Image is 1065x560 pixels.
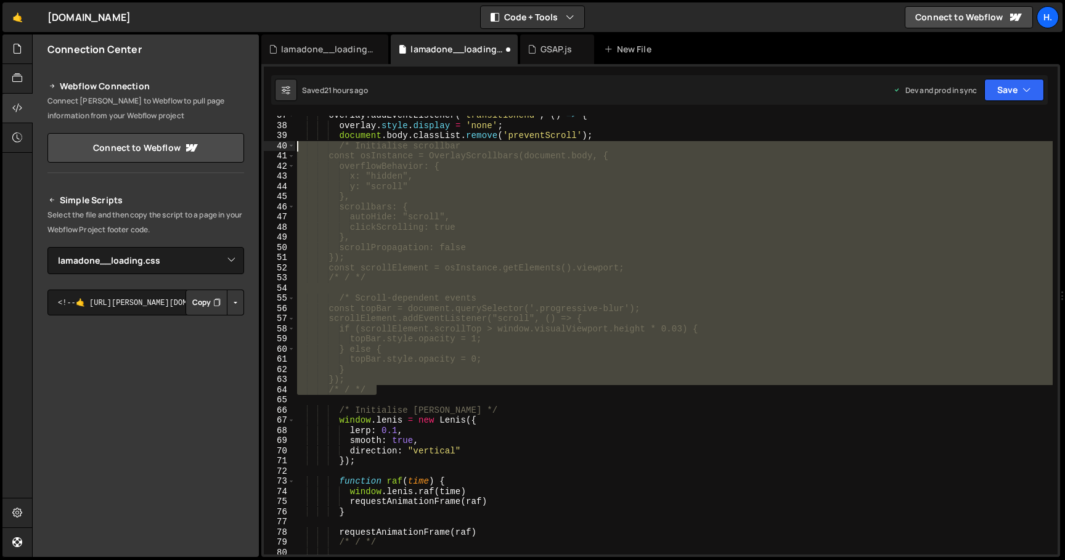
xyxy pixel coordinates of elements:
[264,466,295,477] div: 72
[264,263,295,274] div: 52
[264,192,295,202] div: 45
[264,507,295,517] div: 76
[302,85,368,95] div: Saved
[264,151,295,161] div: 41
[1037,6,1059,28] a: h.
[47,10,131,25] div: [DOMAIN_NAME]
[264,121,295,131] div: 38
[264,354,295,365] div: 61
[264,497,295,507] div: 75
[264,527,295,538] div: 78
[264,395,295,405] div: 65
[264,182,295,192] div: 44
[905,6,1033,28] a: Connect to Webflow
[186,290,227,315] button: Copy
[893,85,977,95] div: Dev and prod in sync
[264,476,295,487] div: 73
[2,2,33,32] a: 🤙
[264,243,295,253] div: 50
[264,415,295,426] div: 67
[264,436,295,446] div: 69
[324,85,368,95] div: 21 hours ago
[264,487,295,497] div: 74
[264,141,295,152] div: 40
[47,94,244,123] p: Connect [PERSON_NAME] to Webflow to pull page information from your Webflow project
[264,314,295,324] div: 57
[264,273,295,283] div: 53
[264,110,295,121] div: 37
[264,232,295,243] div: 49
[264,253,295,263] div: 51
[47,43,142,56] h2: Connection Center
[264,426,295,436] div: 68
[47,133,244,163] a: Connect to Webflow
[264,202,295,213] div: 46
[264,212,295,222] div: 47
[264,344,295,355] div: 60
[264,517,295,527] div: 77
[264,171,295,182] div: 43
[264,304,295,314] div: 56
[47,79,244,94] h2: Webflow Connection
[264,537,295,548] div: 79
[541,43,573,55] div: GSAP.js
[186,290,244,315] div: Button group with nested dropdown
[264,283,295,294] div: 54
[264,365,295,375] div: 62
[604,43,656,55] div: New File
[264,405,295,416] div: 66
[264,446,295,457] div: 70
[264,375,295,385] div: 63
[264,131,295,141] div: 39
[264,456,295,466] div: 71
[264,334,295,344] div: 59
[47,208,244,237] p: Select the file and then copy the script to a page in your Webflow Project footer code.
[264,324,295,335] div: 58
[264,161,295,172] div: 42
[281,43,373,55] div: lamadone__loading.css
[264,385,295,396] div: 64
[264,548,295,558] div: 80
[47,193,244,208] h2: Simple Scripts
[264,222,295,233] div: 48
[47,290,244,315] textarea: <!--🤙 [URL][PERSON_NAME][DOMAIN_NAME]> <script>document.addEventListener("DOMContentLoaded", func...
[264,293,295,304] div: 55
[410,43,503,55] div: lamadone__loading.js
[984,79,1044,101] button: Save
[481,6,584,28] button: Code + Tools
[47,336,245,447] iframe: YouTube video player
